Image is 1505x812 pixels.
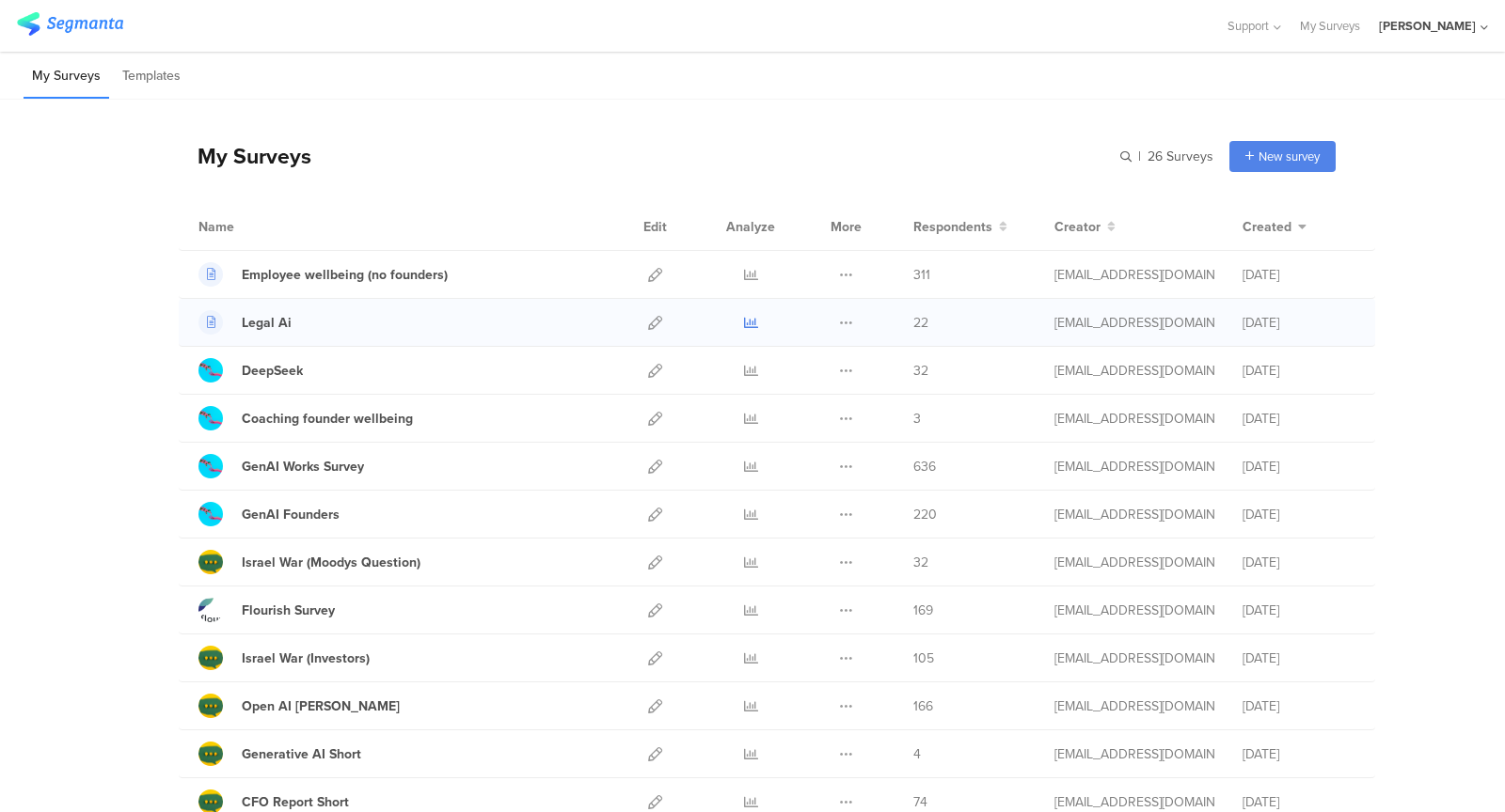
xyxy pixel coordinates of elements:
[1054,696,1214,716] div: yael@ybenjamin.com
[198,742,361,766] a: Generative AI Short
[198,550,420,574] a: Israel War (Moodys Question)
[242,648,370,668] div: Israel War (Investors)
[198,502,340,526] a: GenAI Founders
[242,553,420,572] div: Israel War (Moodys Question)
[1243,744,1355,764] div: [DATE]
[242,313,292,333] div: Legal Ai
[1054,457,1214,476] div: yael@ybenjamin.com
[1054,648,1214,668] div: yael@ybenjamin.com
[1243,457,1355,476] div: [DATE]
[913,457,936,476] span: 636
[1243,217,1291,237] span: Created
[913,648,934,668] span: 105
[179,140,311,172] div: My Surveys
[913,505,937,524] span: 220
[242,792,349,812] div: CFO Report Short
[1379,17,1476,35] div: [PERSON_NAME]
[114,55,189,99] li: Templates
[913,217,1007,237] button: Respondents
[826,203,866,250] div: More
[198,694,400,718] a: Open AI [PERSON_NAME]
[242,265,448,285] div: Employee wellbeing (no founders)
[1054,361,1214,381] div: yael@ybenjamin.com
[242,409,413,429] div: Coaching founder wellbeing
[913,409,921,429] span: 3
[24,55,109,99] li: My Surveys
[1243,313,1355,333] div: [DATE]
[198,217,311,237] div: Name
[913,792,927,812] span: 74
[1054,409,1214,429] div: yael@ybenjamin.com
[1054,217,1116,237] button: Creator
[1243,553,1355,572] div: [DATE]
[913,601,933,620] span: 169
[1148,147,1213,166] span: 26 Surveys
[1054,265,1214,285] div: yael@ybenjamin.com
[1243,265,1355,285] div: [DATE]
[198,646,370,670] a: Israel War (Investors)
[242,457,364,476] div: GenAI Works Survey
[1054,505,1214,524] div: yael@ybenjamin.com
[198,406,413,430] a: Coaching founder wellbeing
[1243,601,1355,620] div: [DATE]
[635,203,675,250] div: Edit
[913,553,928,572] span: 32
[1054,744,1214,764] div: yael@ybenjamin.com
[913,361,928,381] span: 32
[198,598,335,622] a: Flourish Survey
[242,505,340,524] div: GenAI Founders
[242,696,400,716] div: Open AI Sam Altman
[1243,648,1355,668] div: [DATE]
[913,744,921,764] span: 4
[722,203,779,250] div: Analyze
[1054,553,1214,572] div: yael@ybenjamin.com
[1243,792,1355,812] div: [DATE]
[1135,147,1144,166] span: |
[198,454,364,478] a: GenAI Works Survey
[17,12,123,36] img: segmanta logo
[1054,217,1101,237] span: Creator
[242,361,303,381] div: DeepSeek
[1243,361,1355,381] div: [DATE]
[913,313,928,333] span: 22
[913,217,992,237] span: Respondents
[1243,217,1307,237] button: Created
[1054,601,1214,620] div: yael@ybenjamin.com
[1243,505,1355,524] div: [DATE]
[1054,313,1214,333] div: yael@ybenjamin.com
[913,696,933,716] span: 166
[242,601,335,620] div: Flourish Survey
[1228,17,1269,35] span: Support
[1243,409,1355,429] div: [DATE]
[1243,696,1355,716] div: [DATE]
[242,744,361,764] div: Generative AI Short
[1054,792,1214,812] div: yael@ybenjamin.com
[198,358,303,383] a: DeepSeek
[1259,148,1320,165] span: New survey
[198,262,448,287] a: Employee wellbeing (no founders)
[198,310,292,335] a: Legal Ai
[913,265,930,285] span: 311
